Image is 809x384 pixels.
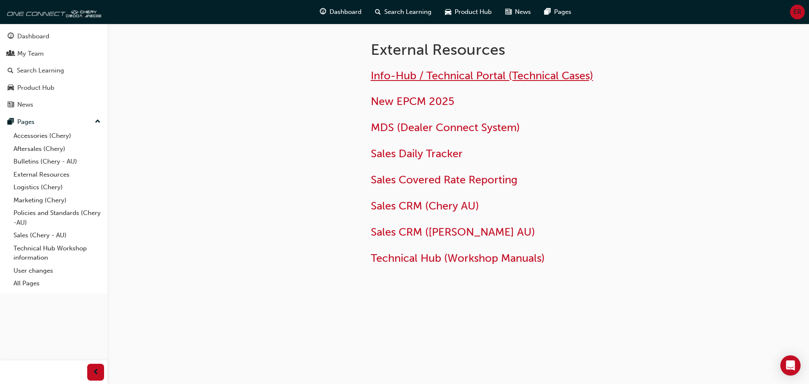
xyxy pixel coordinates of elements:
[3,97,104,113] a: News
[10,229,104,242] a: Sales (Chery - AU)
[17,83,54,93] div: Product Hub
[8,84,14,92] span: car-icon
[10,155,104,168] a: Bulletins (Chery - AU)
[3,27,104,114] button: DashboardMy TeamSearch LearningProduct HubNews
[455,7,492,17] span: Product Hub
[10,207,104,229] a: Policies and Standards (Chery -AU)
[3,63,104,78] a: Search Learning
[17,32,49,41] div: Dashboard
[554,7,571,17] span: Pages
[10,194,104,207] a: Marketing (Chery)
[375,7,381,17] span: search-icon
[3,29,104,44] a: Dashboard
[371,147,463,160] a: Sales Daily Tracker
[790,5,805,19] button: ER
[3,80,104,96] a: Product Hub
[371,40,647,59] h1: External Resources
[17,66,64,75] div: Search Learning
[8,101,14,109] span: news-icon
[438,3,498,21] a: car-iconProduct Hub
[8,33,14,40] span: guage-icon
[8,67,13,75] span: search-icon
[368,3,438,21] a: search-iconSearch Learning
[93,367,99,378] span: prev-icon
[17,49,44,59] div: My Team
[371,69,593,82] a: Info-Hub / Technical Portal (Technical Cases)
[371,226,535,239] a: Sales CRM ([PERSON_NAME] AU)
[371,199,479,212] a: Sales CRM (Chery AU)
[371,95,454,108] a: New EPCM 2025
[17,100,33,110] div: News
[445,7,451,17] span: car-icon
[10,242,104,264] a: Technical Hub Workshop information
[10,168,104,181] a: External Resources
[793,7,801,17] span: ER
[10,142,104,156] a: Aftersales (Chery)
[8,50,14,58] span: people-icon
[780,355,801,376] div: Open Intercom Messenger
[10,181,104,194] a: Logistics (Chery)
[505,7,512,17] span: news-icon
[515,7,531,17] span: News
[95,116,101,127] span: up-icon
[10,264,104,277] a: User changes
[320,7,326,17] span: guage-icon
[538,3,578,21] a: pages-iconPages
[498,3,538,21] a: news-iconNews
[371,121,520,134] a: MDS (Dealer Connect System)
[544,7,551,17] span: pages-icon
[8,118,14,126] span: pages-icon
[313,3,368,21] a: guage-iconDashboard
[10,129,104,142] a: Accessories (Chery)
[17,117,35,127] div: Pages
[10,277,104,290] a: All Pages
[329,7,362,17] span: Dashboard
[3,46,104,62] a: My Team
[384,7,431,17] span: Search Learning
[371,252,545,265] a: Technical Hub (Workshop Manuals)
[3,114,104,130] button: Pages
[371,173,517,186] a: Sales Covered Rate Reporting
[4,3,101,20] img: oneconnect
